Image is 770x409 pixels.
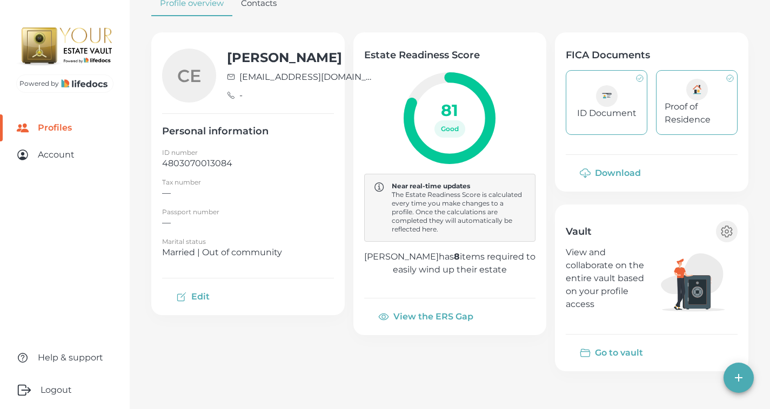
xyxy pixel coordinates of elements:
[239,89,243,102] a: -
[162,246,334,259] p: Married | Out of community
[454,251,460,262] b: 8
[566,160,657,186] button: Download
[364,49,536,62] h4: Estate Readiness Score
[566,340,659,366] button: Go to vault
[665,100,729,126] p: Proof of Residence
[162,284,226,310] button: Edit
[577,107,637,120] p: ID Document
[441,100,458,120] h2: 81
[724,363,754,393] button: lifedocs-speed-dial
[162,178,334,187] p: Tax number
[162,157,334,170] p: 4803070013084
[162,237,334,246] p: Marital status
[716,221,738,242] button: Setup vault
[239,71,374,84] a: [EMAIL_ADDRESS][DOMAIN_NAME]
[566,70,647,135] a: ID Document
[162,49,216,103] div: CE
[162,125,334,138] h4: Personal information
[392,182,527,190] p: Near real-time updates
[566,246,650,311] p: View and collaborate on the entire vault based on your profile access
[162,208,334,216] p: Passport number
[392,190,527,234] p: The Estate Readiness Score is calculated every time you make changes to a profile. Once the calcu...
[566,49,738,62] h4: FICA Documents
[16,74,113,93] a: Powered by
[162,148,334,157] p: ID number
[16,25,113,68] img: Executors Room
[364,250,536,276] p: [PERSON_NAME] has items required to easily wind up their estate
[364,304,490,330] button: View the ERS Gap
[162,216,334,229] p: —
[434,125,465,133] span: Good
[162,187,334,200] p: —
[566,347,659,357] a: Go to vault
[566,225,592,238] h4: Vault
[656,70,738,135] a: Proof of Residence
[227,50,374,65] h3: [PERSON_NAME]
